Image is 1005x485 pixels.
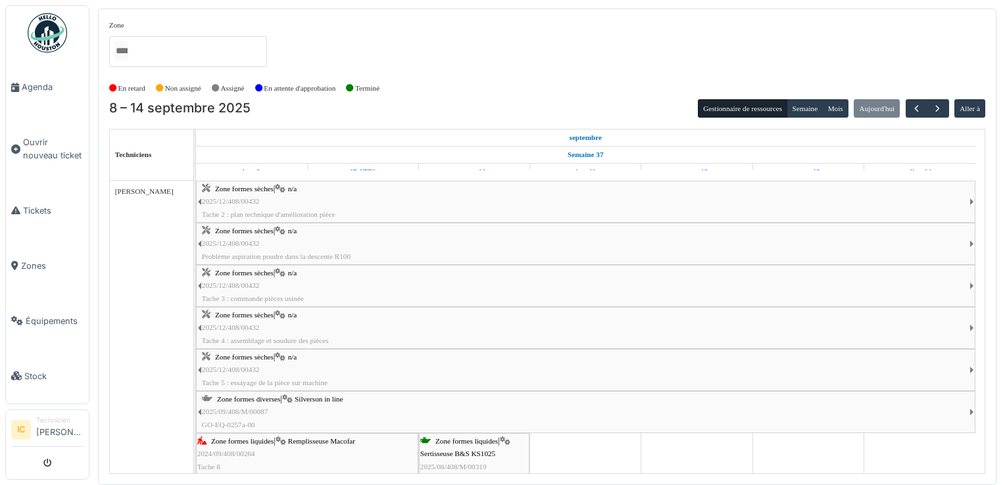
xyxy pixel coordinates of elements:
label: En retard [118,83,145,94]
label: Non assigné [165,83,201,94]
span: Zone formes sèches [215,227,274,235]
span: n/a [288,353,297,361]
button: Semaine [787,99,823,118]
span: Zone formes sèches [215,269,274,277]
span: 2025/12/408/00432 [202,239,260,247]
span: Tickets [23,204,84,217]
a: IC Technicien[PERSON_NAME] [11,415,84,447]
button: Gestionnaire de ressources [698,99,787,118]
button: Précédent [906,99,927,118]
span: Zone formes liquides [435,437,498,445]
div: Technicien [36,415,84,425]
a: Ouvrir nouveau ticket [6,115,89,183]
div: | [202,225,969,263]
div: | [202,393,969,431]
li: [PERSON_NAME] [36,415,84,444]
a: 8 septembre 2025 [239,164,264,180]
span: 2025/12/408/00432 [202,323,260,331]
a: 11 septembre 2025 [572,164,599,180]
button: Aller à [954,99,985,118]
span: 2025/12/408/00432 [202,365,260,373]
div: | [202,351,969,389]
span: 2025/08/408/M/00319 [420,463,487,471]
span: Zone formes diverses [217,395,280,403]
li: IC [11,420,31,440]
a: Équipements [6,293,89,348]
span: Zone formes sèches [215,353,274,361]
span: Zones [21,260,84,272]
div: | [197,435,417,473]
a: Zones [6,238,89,293]
span: Tache 8 [197,463,220,471]
div: | [202,309,969,347]
a: 8 septembre 2025 [566,129,606,146]
a: Semaine 37 [564,147,606,163]
label: Assigné [221,83,245,94]
span: Problème aspiration poudre dans la descente R100 [202,252,351,260]
label: En attente d'approbation [264,83,335,94]
span: Agenda [22,81,84,93]
span: 2024/09/408/00264 [197,450,255,457]
span: Ouvrir nouveau ticket [23,136,84,161]
label: Zone [109,20,124,31]
span: Tache 4 : assemblage et soudure des pièces [202,336,329,344]
span: Techniciens [115,150,152,158]
span: n/a [288,185,297,193]
span: 2025/09/408/M/00087 [202,407,268,415]
span: Équipements [26,315,84,327]
span: n/a [288,227,297,235]
div: | [202,183,969,221]
span: n/a [288,269,297,277]
img: Badge_color-CXgf-gQk.svg [28,13,67,53]
span: Tache 5 : essayage de la pièce sur machine [202,379,328,386]
a: 9 septembre 2025 [347,164,379,180]
span: Tache 3 : commande pièces usinée [202,294,304,302]
button: Suivant [927,99,948,118]
span: n/a [288,311,297,319]
button: Aujourd'hui [854,99,900,118]
button: Mois [822,99,848,118]
span: Remplisseuse Macofar [288,437,355,445]
span: Zone formes sèches [215,185,274,193]
a: Tickets [6,183,89,238]
a: 14 septembre 2025 [905,164,935,180]
span: GO-EQ-0257a-00 [202,421,255,428]
a: 10 septembre 2025 [459,164,489,180]
span: [PERSON_NAME] [115,187,174,195]
div: | [202,267,969,305]
a: Agenda [6,60,89,115]
a: Stock [6,348,89,404]
span: Sertisseuse B&S KS1025 [420,450,495,457]
input: Tous [114,41,128,60]
span: 2025/12/408/00432 [202,197,260,205]
label: Terminé [355,83,380,94]
a: 13 septembre 2025 [793,164,823,180]
span: Tache 2 : plan technique d'amélioration pièce [202,210,335,218]
span: Zone formes sèches [215,311,274,319]
span: Silverson in line [295,395,343,403]
span: 2025/12/408/00432 [202,281,260,289]
a: 12 septembre 2025 [683,164,712,180]
h2: 8 – 14 septembre 2025 [109,101,251,116]
span: Zone formes liquides [211,437,274,445]
span: Stock [24,370,84,382]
